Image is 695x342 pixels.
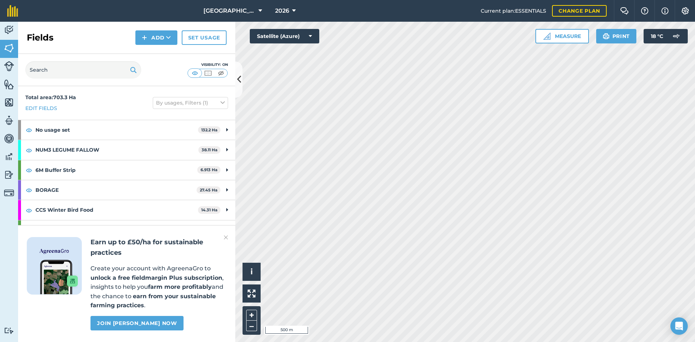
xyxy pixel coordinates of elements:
[4,97,14,108] img: svg+xml;base64,PHN2ZyB4bWxucz0iaHR0cDovL3d3dy53My5vcmcvMjAwMC9zdmciIHdpZHRoPSI1NiIgaGVpZ2h0PSI2MC...
[275,7,289,15] span: 2026
[651,29,663,43] span: 18 ° C
[90,264,227,310] p: Create your account with AgreenaGro to , insights to help you and the chance to .
[250,29,319,43] button: Satellite (Azure)
[4,151,14,162] img: svg+xml;base64,PD94bWwgdmVyc2lvbj0iMS4wIiBlbmNvZGluZz0idXRmLTgiPz4KPCEtLSBHZW5lcmF0b3I6IEFkb2JlIE...
[201,207,218,212] strong: 14.31 Ha
[18,220,235,240] div: CHRISTMAS TREES24.51 Ha
[670,317,688,335] div: Open Intercom Messenger
[201,167,218,172] strong: 6.913 Ha
[18,140,235,160] div: NUM3 LEGUME FALLOW38.11 Ha
[4,25,14,35] img: svg+xml;base64,PD94bWwgdmVyc2lvbj0iMS4wIiBlbmNvZGluZz0idXRmLTgiPz4KPCEtLSBHZW5lcmF0b3I6IEFkb2JlIE...
[25,104,57,112] a: Edit fields
[644,29,688,43] button: 18 °C
[26,206,32,215] img: svg+xml;base64,PHN2ZyB4bWxucz0iaHR0cDovL3d3dy53My5vcmcvMjAwMC9zdmciIHdpZHRoPSIxOCIgaGVpZ2h0PSIyNC...
[246,310,257,321] button: +
[640,7,649,14] img: A question mark icon
[4,133,14,144] img: svg+xml;base64,PD94bWwgdmVyc2lvbj0iMS4wIiBlbmNvZGluZz0idXRmLTgiPz4KPCEtLSBHZW5lcmF0b3I6IEFkb2JlIE...
[25,61,141,79] input: Search
[148,283,212,290] strong: farm more profitably
[4,188,14,198] img: svg+xml;base64,PD94bWwgdmVyc2lvbj0iMS4wIiBlbmNvZGluZz0idXRmLTgiPz4KPCEtLSBHZW5lcmF0b3I6IEFkb2JlIE...
[543,33,551,40] img: Ruler icon
[142,33,147,42] img: svg+xml;base64,PHN2ZyB4bWxucz0iaHR0cDovL3d3dy53My5vcmcvMjAwMC9zdmciIHdpZHRoPSIxNCIgaGVpZ2h0PSIyNC...
[130,66,137,74] img: svg+xml;base64,PHN2ZyB4bWxucz0iaHR0cDovL3d3dy53My5vcmcvMjAwMC9zdmciIHdpZHRoPSIxOSIgaGVpZ2h0PSIyNC...
[246,321,257,331] button: –
[90,237,227,258] h2: Earn up to £50/ha for sustainable practices
[18,200,235,220] div: CCS Winter Bird Food14.31 Ha
[26,146,32,155] img: svg+xml;base64,PHN2ZyB4bWxucz0iaHR0cDovL3d3dy53My5vcmcvMjAwMC9zdmciIHdpZHRoPSIxOCIgaGVpZ2h0PSIyNC...
[620,7,629,14] img: Two speech bubbles overlapping with the left bubble in the forefront
[90,274,222,281] strong: unlock a free fieldmargin Plus subscription
[200,187,218,193] strong: 27.45 Ha
[26,186,32,194] img: svg+xml;base64,PHN2ZyB4bWxucz0iaHR0cDovL3d3dy53My5vcmcvMjAwMC9zdmciIHdpZHRoPSIxOCIgaGVpZ2h0PSIyNC...
[4,43,14,54] img: svg+xml;base64,PHN2ZyB4bWxucz0iaHR0cDovL3d3dy53My5vcmcvMjAwMC9zdmciIHdpZHRoPSI1NiIgaGVpZ2h0PSI2MC...
[552,5,607,17] a: Change plan
[224,233,228,242] img: svg+xml;base64,PHN2ZyB4bWxucz0iaHR0cDovL3d3dy53My5vcmcvMjAwMC9zdmciIHdpZHRoPSIyMiIgaGVpZ2h0PSIzMC...
[4,79,14,90] img: svg+xml;base64,PHN2ZyB4bWxucz0iaHR0cDovL3d3dy53My5vcmcvMjAwMC9zdmciIHdpZHRoPSI1NiIgaGVpZ2h0PSI2MC...
[35,200,198,220] strong: CCS Winter Bird Food
[203,69,212,77] img: svg+xml;base64,PHN2ZyB4bWxucz0iaHR0cDovL3d3dy53My5vcmcvMjAwMC9zdmciIHdpZHRoPSI1MCIgaGVpZ2h0PSI0MC...
[190,69,199,77] img: svg+xml;base64,PHN2ZyB4bWxucz0iaHR0cDovL3d3dy53My5vcmcvMjAwMC9zdmciIHdpZHRoPSI1MCIgaGVpZ2h0PSI0MC...
[7,5,18,17] img: fieldmargin Logo
[135,30,177,45] button: Add
[603,32,610,41] img: svg+xml;base64,PHN2ZyB4bWxucz0iaHR0cDovL3d3dy53My5vcmcvMjAwMC9zdmciIHdpZHRoPSIxOSIgaGVpZ2h0PSIyNC...
[4,169,14,180] img: svg+xml;base64,PD94bWwgdmVyc2lvbj0iMS4wIiBlbmNvZGluZz0idXRmLTgiPz4KPCEtLSBHZW5lcmF0b3I6IEFkb2JlIE...
[188,62,228,68] div: Visibility: On
[90,316,183,330] a: Join [PERSON_NAME] now
[35,140,198,160] strong: NUM3 LEGUME FALLOW
[35,120,198,140] strong: No usage set
[681,7,690,14] img: A cog icon
[661,7,669,15] img: svg+xml;base64,PHN2ZyB4bWxucz0iaHR0cDovL3d3dy53My5vcmcvMjAwMC9zdmciIHdpZHRoPSIxNyIgaGVpZ2h0PSIxNy...
[201,127,218,132] strong: 132.2 Ha
[4,115,14,126] img: svg+xml;base64,PD94bWwgdmVyc2lvbj0iMS4wIiBlbmNvZGluZz0idXRmLTgiPz4KPCEtLSBHZW5lcmF0b3I6IEFkb2JlIE...
[243,263,261,281] button: i
[248,290,256,297] img: Four arrows, one pointing top left, one top right, one bottom right and the last bottom left
[250,267,253,276] span: i
[216,69,226,77] img: svg+xml;base64,PHN2ZyB4bWxucz0iaHR0cDovL3d3dy53My5vcmcvMjAwMC9zdmciIHdpZHRoPSI1MCIgaGVpZ2h0PSI0MC...
[40,260,78,294] img: Screenshot of the Gro app
[4,327,14,334] img: svg+xml;base64,PD94bWwgdmVyc2lvbj0iMS4wIiBlbmNvZGluZz0idXRmLTgiPz4KPCEtLSBHZW5lcmF0b3I6IEFkb2JlIE...
[18,160,235,180] div: 6M Buffer Strip6.913 Ha
[535,29,589,43] button: Measure
[481,7,546,15] span: Current plan : ESSENTIALS
[27,32,54,43] h2: Fields
[35,180,197,200] strong: BORAGE
[35,160,197,180] strong: 6M Buffer Strip
[90,293,216,309] strong: earn from your sustainable farming practices
[18,180,235,200] div: BORAGE27.45 Ha
[596,29,637,43] button: Print
[26,126,32,134] img: svg+xml;base64,PHN2ZyB4bWxucz0iaHR0cDovL3d3dy53My5vcmcvMjAwMC9zdmciIHdpZHRoPSIxOCIgaGVpZ2h0PSIyNC...
[35,220,197,240] strong: CHRISTMAS TREES
[669,29,683,43] img: svg+xml;base64,PD94bWwgdmVyc2lvbj0iMS4wIiBlbmNvZGluZz0idXRmLTgiPz4KPCEtLSBHZW5lcmF0b3I6IEFkb2JlIE...
[202,147,218,152] strong: 38.11 Ha
[4,61,14,71] img: svg+xml;base64,PD94bWwgdmVyc2lvbj0iMS4wIiBlbmNvZGluZz0idXRmLTgiPz4KPCEtLSBHZW5lcmF0b3I6IEFkb2JlIE...
[26,166,32,174] img: svg+xml;base64,PHN2ZyB4bWxucz0iaHR0cDovL3d3dy53My5vcmcvMjAwMC9zdmciIHdpZHRoPSIxOCIgaGVpZ2h0PSIyNC...
[18,120,235,140] div: No usage set132.2 Ha
[25,94,76,101] strong: Total area : 703.3 Ha
[153,97,228,109] button: By usages, Filters (1)
[182,30,227,45] a: Set usage
[203,7,256,15] span: [GEOGRAPHIC_DATA]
